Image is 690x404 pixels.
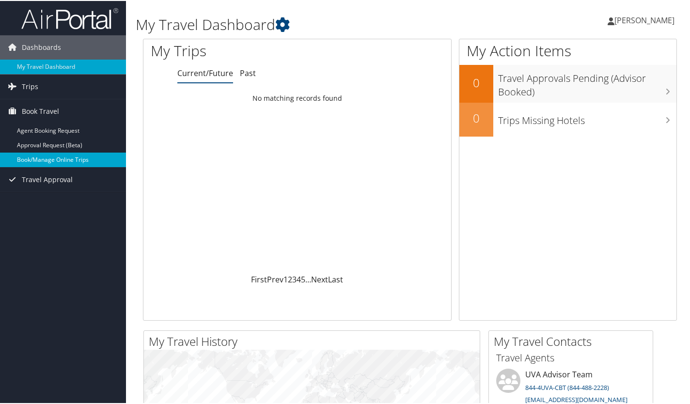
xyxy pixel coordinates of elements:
span: Book Travel [22,98,59,123]
a: [EMAIL_ADDRESS][DOMAIN_NAME] [525,394,627,403]
a: 2 [288,273,292,284]
td: No matching records found [143,89,451,106]
a: 844-4UVA-CBT (844-488-2228) [525,382,609,391]
a: Next [311,273,328,284]
a: 5 [301,273,305,284]
h2: 0 [459,74,493,90]
a: First [251,273,267,284]
a: 4 [297,273,301,284]
span: … [305,273,311,284]
h1: My Travel Dashboard [136,14,502,34]
h3: Travel Agents [496,350,645,364]
span: Trips [22,74,38,98]
span: Dashboards [22,34,61,59]
a: 0Trips Missing Hotels [459,102,676,136]
a: Current/Future [177,67,233,78]
a: 0Travel Approvals Pending (Advisor Booked) [459,64,676,101]
img: airportal-logo.png [21,6,118,29]
a: Last [328,273,343,284]
a: 3 [292,273,297,284]
h2: 0 [459,109,493,125]
h1: My Action Items [459,40,676,60]
h3: Travel Approvals Pending (Advisor Booked) [498,66,676,98]
h2: My Travel History [149,332,480,349]
h1: My Trips [151,40,315,60]
h3: Trips Missing Hotels [498,108,676,126]
span: Travel Approval [22,167,73,191]
a: Past [240,67,256,78]
a: Prev [267,273,283,284]
a: 1 [283,273,288,284]
a: [PERSON_NAME] [608,5,684,34]
h2: My Travel Contacts [494,332,653,349]
span: [PERSON_NAME] [614,14,674,25]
